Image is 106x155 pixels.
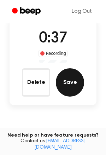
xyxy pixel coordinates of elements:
button: Save Audio Record [56,68,84,97]
div: Recording [39,50,68,57]
button: Delete Audio Record [22,68,50,97]
a: [EMAIL_ADDRESS][DOMAIN_NAME] [34,139,86,150]
span: Contact us [4,138,102,151]
a: Log Out [65,3,99,20]
a: Beep [7,5,47,18]
span: 0:37 [39,31,67,46]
